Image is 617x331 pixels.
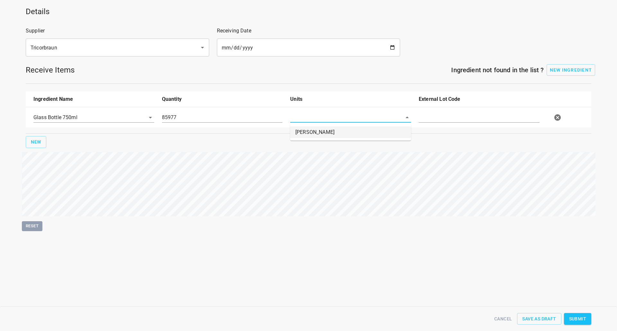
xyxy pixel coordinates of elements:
button: Save as Draft [517,313,561,325]
button: add [547,64,595,76]
span: Save as Draft [522,315,556,323]
button: Submit [564,313,591,325]
span: Submit [569,315,586,323]
h5: Details [26,6,591,17]
button: New [26,136,46,148]
button: Open [146,113,155,122]
button: Open [198,43,207,52]
span: Reset [25,222,39,230]
h5: Receive Items [26,65,75,75]
p: Quantity [162,95,283,103]
p: Supplier [26,27,209,35]
p: Ingredient Name [33,95,154,103]
p: Receiving Date [217,27,400,35]
p: Units [290,95,411,103]
span: New Ingredient [550,67,592,73]
h6: Ingredient not found in the list ? [75,65,544,75]
button: Cancel [492,313,514,325]
button: Reset [22,221,42,231]
span: New [31,138,41,146]
button: Close [403,113,412,122]
li: [PERSON_NAME] [290,126,411,138]
span: Cancel [494,315,512,323]
p: External Lot Code [419,95,540,103]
